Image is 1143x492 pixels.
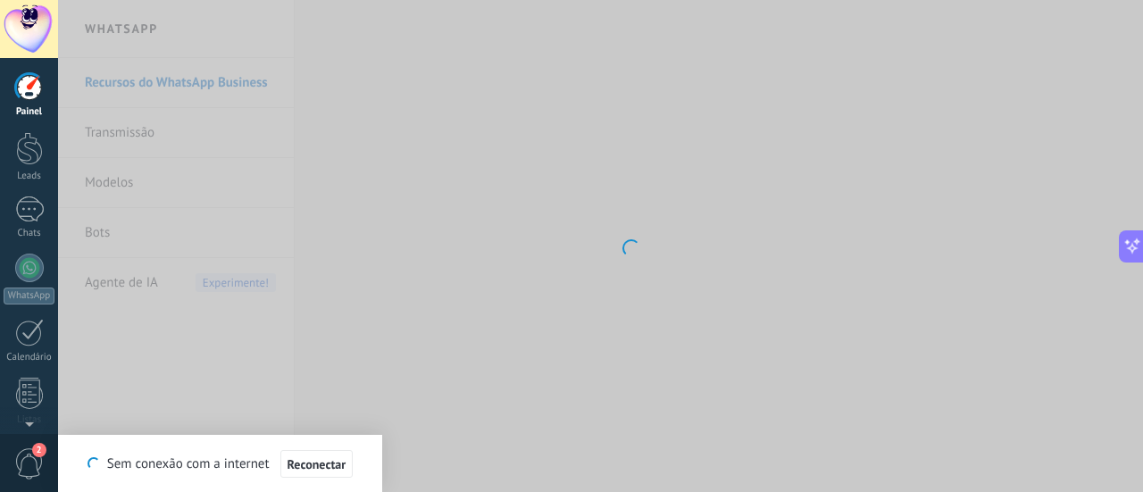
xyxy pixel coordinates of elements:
button: Reconectar [280,450,354,479]
div: Calendário [4,352,55,363]
span: 2 [32,443,46,457]
div: WhatsApp [4,288,54,304]
div: Sem conexão com a internet [88,449,353,479]
div: Painel [4,106,55,118]
span: Reconectar [288,458,346,471]
div: Leads [4,171,55,182]
div: Chats [4,228,55,239]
